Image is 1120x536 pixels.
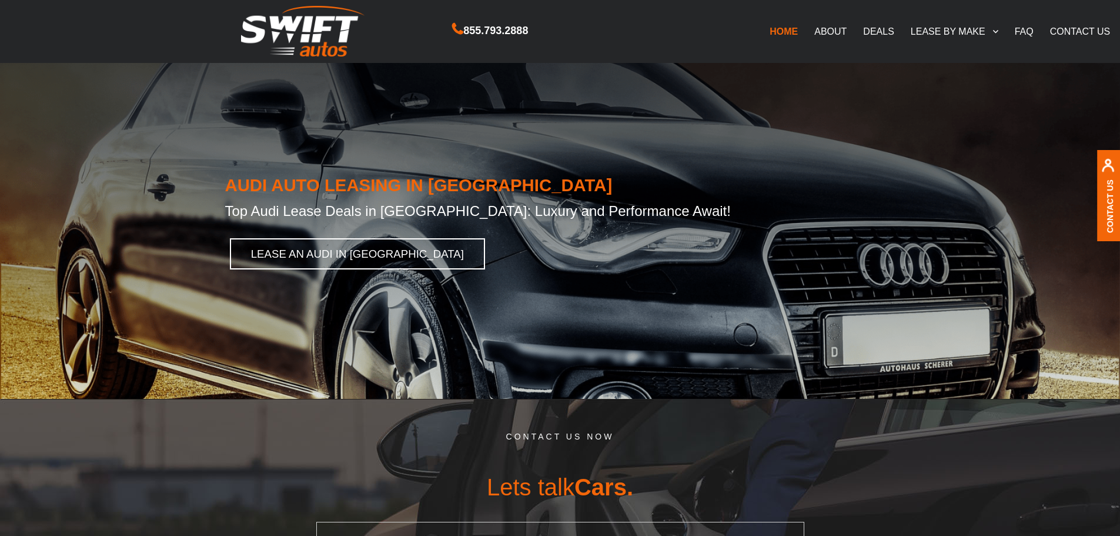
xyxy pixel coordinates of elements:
[902,19,1007,44] a: LEASE BY MAKE
[11,452,1109,522] h3: Lets talk
[1042,19,1119,44] a: CONTACT US
[241,6,365,57] img: Swift Autos
[1101,159,1115,179] img: contact us, iconuser
[855,19,902,44] a: DEALS
[11,432,1109,452] h5: CONTACT US NOW
[225,195,895,220] h2: Top Audi Lease Deals in [GEOGRAPHIC_DATA]: Luxury and Performance Await!
[225,176,895,195] h1: AUDI AUTO LEASING IN [GEOGRAPHIC_DATA]
[452,26,528,36] a: 855.793.2888
[761,19,806,44] a: HOME
[463,22,528,39] span: 855.793.2888
[1105,179,1115,233] a: Contact Us
[806,19,855,44] a: ABOUT
[230,238,486,269] a: LEASE AN AUDI IN [GEOGRAPHIC_DATA]
[574,474,633,500] span: Cars.
[1007,19,1042,44] a: FAQ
